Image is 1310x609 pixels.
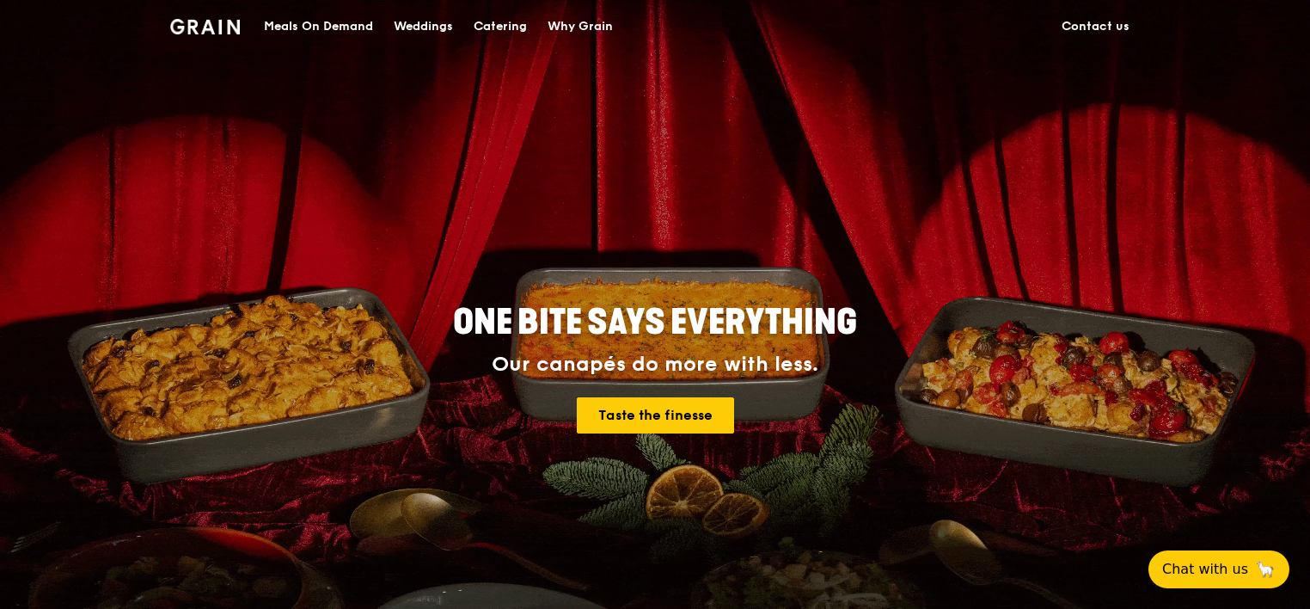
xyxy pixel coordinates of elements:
span: Chat with us [1162,559,1248,580]
a: Catering [463,1,537,52]
a: Why Grain [537,1,623,52]
div: Meals On Demand [264,1,373,52]
div: Weddings [394,1,453,52]
span: 🦙 [1255,559,1276,580]
div: Our canapés do more with less. [346,353,964,377]
a: Taste the finesse [577,397,734,434]
a: Weddings [383,1,463,52]
div: Why Grain [548,1,613,52]
button: Chat with us🦙 [1148,551,1289,588]
img: Grain [170,19,240,34]
div: Catering [474,1,527,52]
a: Contact us [1051,1,1140,52]
span: ONE BITE SAYS EVERYTHING [453,302,857,343]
